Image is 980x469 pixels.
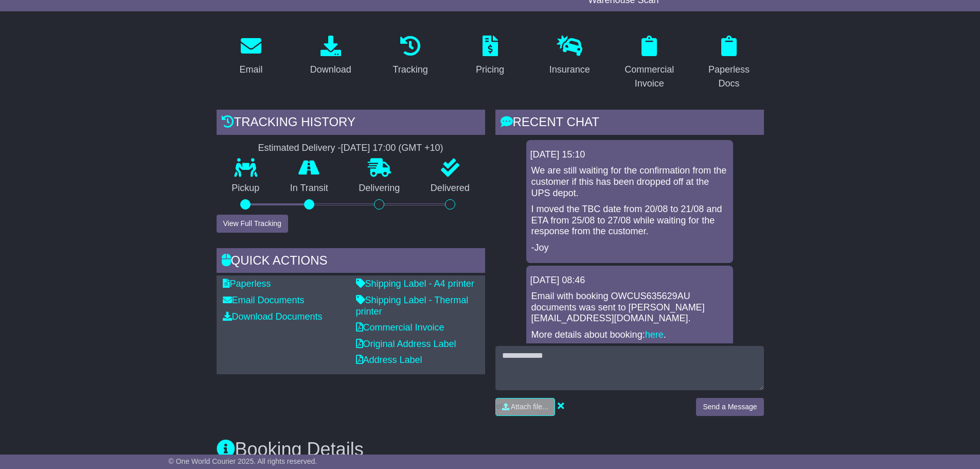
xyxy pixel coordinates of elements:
a: here [645,329,664,340]
div: Tracking history [217,110,485,137]
button: View Full Tracking [217,215,288,233]
div: Download [310,63,351,77]
p: I moved the TBC date from 20/08 to 21/08 and ETA from 25/08 to 27/08 while waiting for the respon... [531,204,728,237]
a: Shipping Label - A4 printer [356,279,474,289]
a: Commercial Invoice [356,322,444,333]
button: Send a Message [696,398,763,416]
div: Email [239,63,262,77]
div: Pricing [476,63,504,77]
div: Tracking [393,63,427,77]
a: Tracking [386,32,434,80]
div: Quick Actions [217,248,485,276]
div: [DATE] 08:46 [530,275,729,286]
a: Paperless [223,279,271,289]
div: [DATE] 15:10 [530,149,729,161]
p: -Joy [531,242,728,254]
a: Commercial Invoice [615,32,684,94]
h3: Booking Details [217,439,764,460]
div: RECENT CHAT [495,110,764,137]
a: Shipping Label - Thermal printer [356,295,469,317]
p: Delivered [415,183,485,194]
div: Estimated Delivery - [217,143,485,154]
div: [DATE] 17:00 (GMT +10) [341,143,443,154]
div: Commercial Invoice [621,63,678,91]
a: Address Label [356,355,422,365]
p: More details about booking: . [531,329,728,341]
p: Email with booking OWCUS635629AU documents was sent to [PERSON_NAME][EMAIL_ADDRESS][DOMAIN_NAME]. [531,291,728,324]
a: Insurance [543,32,597,80]
a: Paperless Docs [694,32,764,94]
p: Pickup [217,183,275,194]
a: Download [304,32,358,80]
div: Paperless Docs [701,63,757,91]
a: Email Documents [223,295,305,305]
p: Delivering [344,183,416,194]
a: Download Documents [223,311,323,322]
a: Email [233,32,269,80]
span: © One World Courier 2025. All rights reserved. [169,457,317,465]
p: In Transit [275,183,344,194]
p: We are still waiting for the confirmation from the customer if this has been dropped off at the U... [531,165,728,199]
a: Pricing [469,32,511,80]
a: Original Address Label [356,339,456,349]
div: Insurance [549,63,590,77]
